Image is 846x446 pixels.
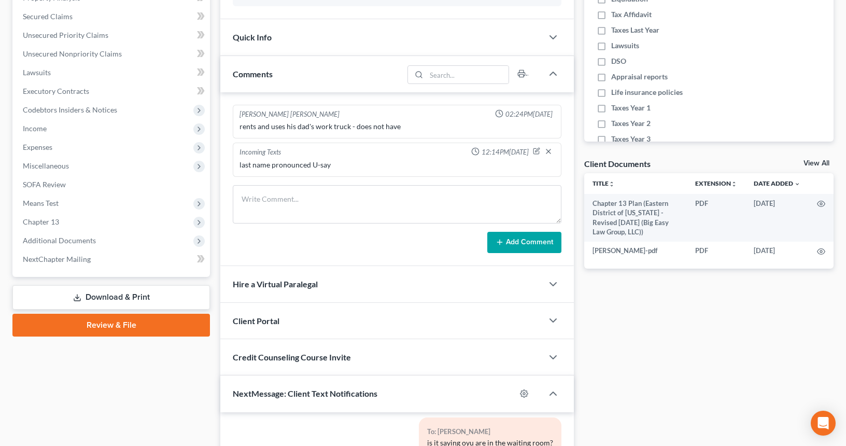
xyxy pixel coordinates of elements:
[611,118,651,129] span: Taxes Year 2
[239,109,340,119] div: [PERSON_NAME] [PERSON_NAME]
[23,12,73,21] span: Secured Claims
[611,25,659,35] span: Taxes Last Year
[12,285,210,310] a: Download & Print
[12,314,210,337] a: Review & File
[609,181,615,187] i: unfold_more
[15,45,210,63] a: Unsecured Nonpriority Claims
[487,232,561,254] button: Add Comment
[23,180,66,189] span: SOFA Review
[233,316,279,326] span: Client Portal
[233,32,272,42] span: Quick Info
[611,87,683,97] span: Life insurance policies
[584,194,687,242] td: Chapter 13 Plan (Eastern District of [US_STATE] - Revised [DATE] (Big Easy Law Group, LLC))
[23,68,51,77] span: Lawsuits
[695,179,737,187] a: Extensionunfold_more
[15,26,210,45] a: Unsecured Priority Claims
[687,194,745,242] td: PDF
[584,158,651,169] div: Client Documents
[23,49,122,58] span: Unsecured Nonpriority Claims
[482,147,529,157] span: 12:14PM[DATE]
[23,255,91,263] span: NextChapter Mailing
[233,69,273,79] span: Comments
[754,179,800,187] a: Date Added expand_more
[611,56,626,66] span: DSO
[239,147,281,158] div: Incoming Texts
[611,103,651,113] span: Taxes Year 1
[15,82,210,101] a: Executory Contracts
[505,109,553,119] span: 02:24PM[DATE]
[23,217,59,226] span: Chapter 13
[745,194,809,242] td: [DATE]
[745,242,809,260] td: [DATE]
[426,66,509,83] input: Search...
[611,40,639,51] span: Lawsuits
[23,236,96,245] span: Additional Documents
[15,7,210,26] a: Secured Claims
[731,181,737,187] i: unfold_more
[23,199,59,207] span: Means Test
[794,181,800,187] i: expand_more
[611,134,651,144] span: Taxes Year 3
[15,250,210,269] a: NextChapter Mailing
[593,179,615,187] a: Titleunfold_more
[584,242,687,260] td: [PERSON_NAME]-pdf
[233,352,351,362] span: Credit Counseling Course Invite
[233,279,318,289] span: Hire a Virtual Paralegal
[23,31,108,39] span: Unsecured Priority Claims
[611,9,652,20] span: Tax Affidavit
[23,105,117,114] span: Codebtors Insiders & Notices
[15,175,210,194] a: SOFA Review
[239,160,555,170] div: last name pronounced U-say
[233,388,377,398] span: NextMessage: Client Text Notifications
[687,242,745,260] td: PDF
[23,124,47,133] span: Income
[803,160,829,167] a: View All
[15,63,210,82] a: Lawsuits
[611,72,668,82] span: Appraisal reports
[23,87,89,95] span: Executory Contracts
[239,121,555,132] div: rents and uses his dad's work truck - does not have
[23,143,52,151] span: Expenses
[23,161,69,170] span: Miscellaneous
[427,426,553,438] div: To: [PERSON_NAME]
[811,411,836,436] div: Open Intercom Messenger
